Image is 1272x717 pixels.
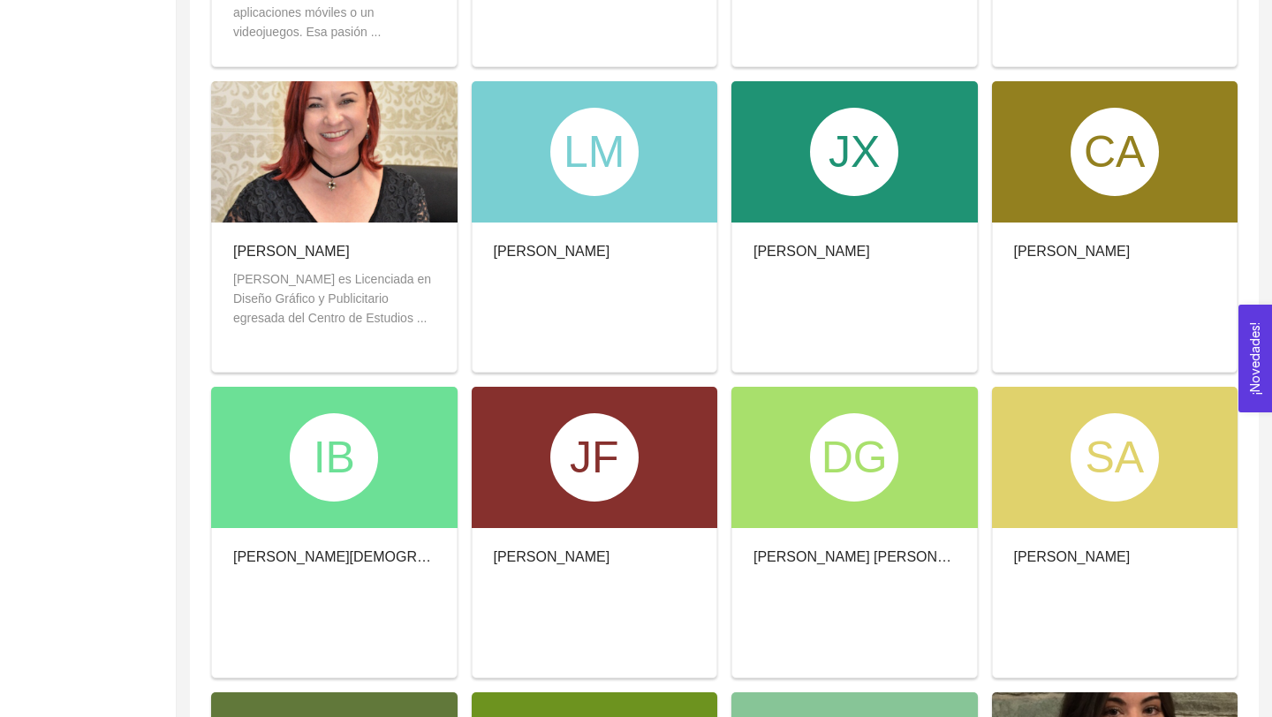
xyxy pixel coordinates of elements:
div: [PERSON_NAME] [PERSON_NAME] [753,546,956,568]
div: [PERSON_NAME] [494,240,610,262]
div: [PERSON_NAME] [1014,546,1131,568]
div: JX [810,108,898,196]
div: LM [550,108,639,196]
div: SA [1071,413,1159,502]
div: IB [290,413,378,502]
div: [PERSON_NAME] [753,240,870,262]
div: [PERSON_NAME] es Licenciada en Diseño Gráfico y Publicitario egresada del Centro de Estudios ... [233,269,435,328]
div: DG [810,413,898,502]
button: Open Feedback Widget [1238,305,1272,412]
div: [PERSON_NAME] [1014,240,1131,262]
div: [PERSON_NAME][DEMOGRAPHIC_DATA] [233,546,435,568]
div: [PERSON_NAME] [494,546,610,568]
div: [PERSON_NAME] [233,240,435,262]
div: JF [550,413,639,502]
div: CA [1071,108,1159,196]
